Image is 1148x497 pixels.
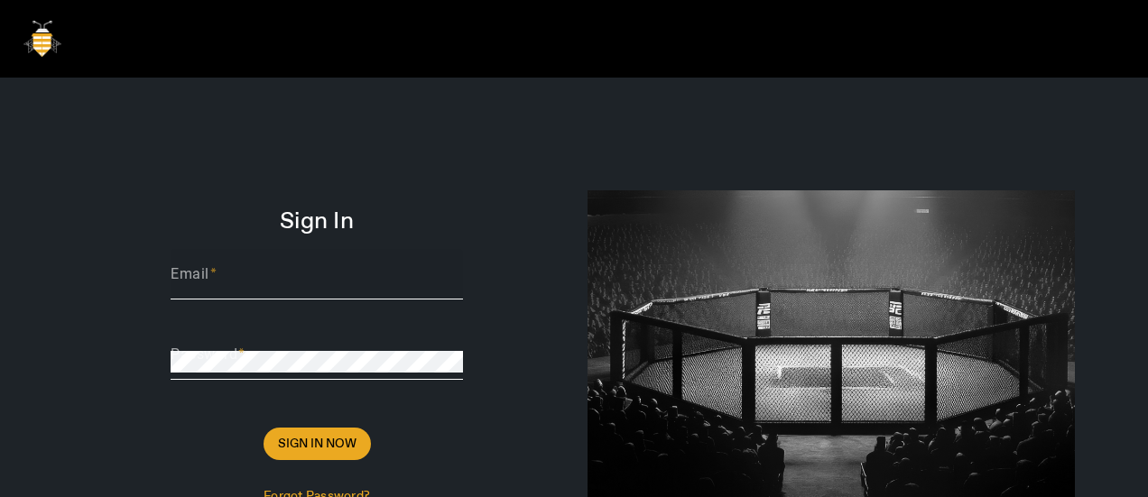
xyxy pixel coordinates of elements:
[278,435,356,453] span: Sign In Now
[171,345,237,363] mat-label: Password
[14,12,70,66] img: bigbee-logo.png
[171,265,209,282] mat-label: Email
[264,428,371,460] button: Sign In Now
[280,213,354,231] span: Sign In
